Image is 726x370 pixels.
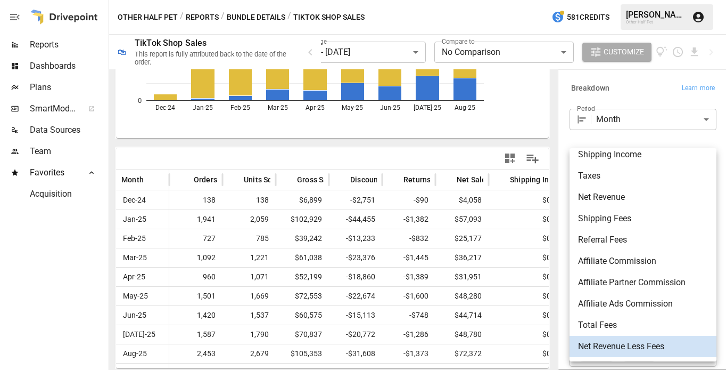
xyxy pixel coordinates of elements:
span: Affiliate Ads Commission [578,297,708,310]
span: Affiliate Commission [578,255,708,268]
span: Net Revenue Less Fees [578,340,708,353]
span: Net Revenue [578,191,708,204]
span: Taxes [578,170,708,182]
span: Shipping Income [578,148,708,161]
span: Shipping Fees [578,212,708,225]
span: Total Fees [578,319,708,332]
span: Referral Fees [578,234,708,246]
span: Affiliate Partner Commission [578,276,708,289]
